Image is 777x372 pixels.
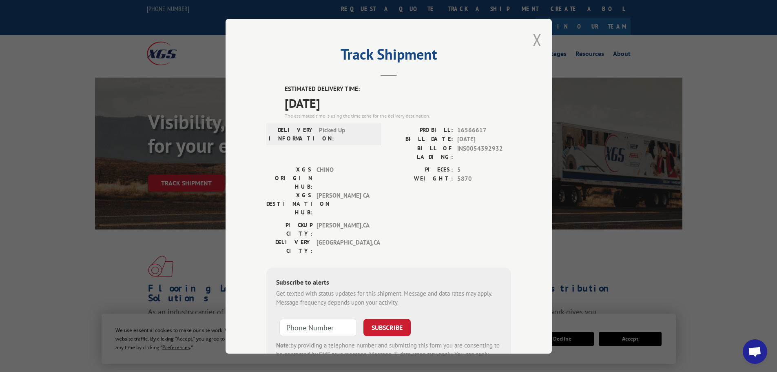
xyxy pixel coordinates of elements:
[743,339,767,364] div: Open chat
[317,221,372,238] span: [PERSON_NAME] , CA
[389,125,453,135] label: PROBILL:
[285,94,511,112] span: [DATE]
[389,144,453,161] label: BILL OF LADING:
[457,174,511,184] span: 5870
[363,319,411,336] button: SUBSCRIBE
[457,144,511,161] span: INS0054392932
[457,135,511,144] span: [DATE]
[266,221,312,238] label: PICKUP CITY:
[285,85,511,94] label: ESTIMATED DELIVERY TIME:
[276,277,501,289] div: Subscribe to alerts
[389,174,453,184] label: WEIGHT:
[319,125,374,143] span: Picked Up
[457,165,511,174] span: 5
[276,341,501,368] div: by providing a telephone number and submitting this form you are consenting to be contacted by SM...
[317,165,372,191] span: CHINO
[279,319,357,336] input: Phone Number
[269,125,315,143] label: DELIVERY INFORMATION:
[266,165,312,191] label: XGS ORIGIN HUB:
[533,29,542,51] button: Close modal
[389,135,453,144] label: BILL DATE:
[266,49,511,64] h2: Track Shipment
[317,238,372,255] span: [GEOGRAPHIC_DATA] , CA
[317,191,372,216] span: [PERSON_NAME] CA
[276,289,501,307] div: Get texted with status updates for this shipment. Message and data rates may apply. Message frequ...
[266,191,312,216] label: XGS DESTINATION HUB:
[285,112,511,119] div: The estimated time is using the time zone for the delivery destination.
[457,125,511,135] span: 16566617
[266,238,312,255] label: DELIVERY CITY:
[276,341,290,349] strong: Note:
[389,165,453,174] label: PIECES:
